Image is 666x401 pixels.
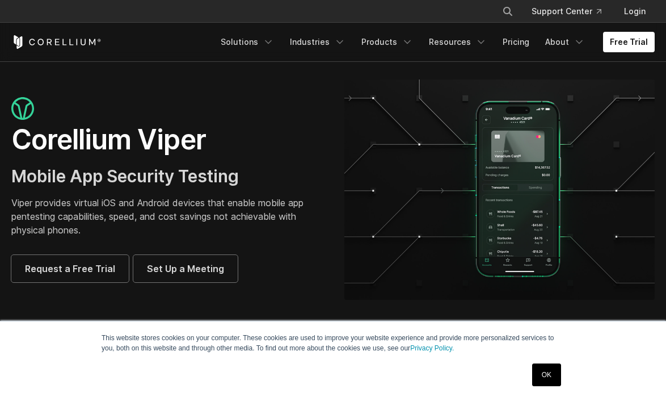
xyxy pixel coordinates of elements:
[133,255,238,282] a: Set Up a Meeting
[488,1,655,22] div: Navigation Menu
[11,97,34,120] img: viper_icon_large
[11,166,239,186] span: Mobile App Security Testing
[496,32,536,52] a: Pricing
[355,32,420,52] a: Products
[498,1,518,22] button: Search
[522,1,610,22] a: Support Center
[422,32,494,52] a: Resources
[11,35,102,49] a: Corellium Home
[410,344,454,352] a: Privacy Policy.
[11,255,129,282] a: Request a Free Trial
[11,196,322,237] p: Viper provides virtual iOS and Android devices that enable mobile app pentesting capabilities, sp...
[25,262,115,275] span: Request a Free Trial
[283,32,352,52] a: Industries
[344,80,655,300] img: viper_hero
[615,1,655,22] a: Login
[214,32,281,52] a: Solutions
[214,32,655,52] div: Navigation Menu
[11,123,322,157] h1: Corellium Viper
[147,262,224,275] span: Set Up a Meeting
[603,32,655,52] a: Free Trial
[102,333,564,353] p: This website stores cookies on your computer. These cookies are used to improve your website expe...
[532,364,561,386] a: OK
[538,32,592,52] a: About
